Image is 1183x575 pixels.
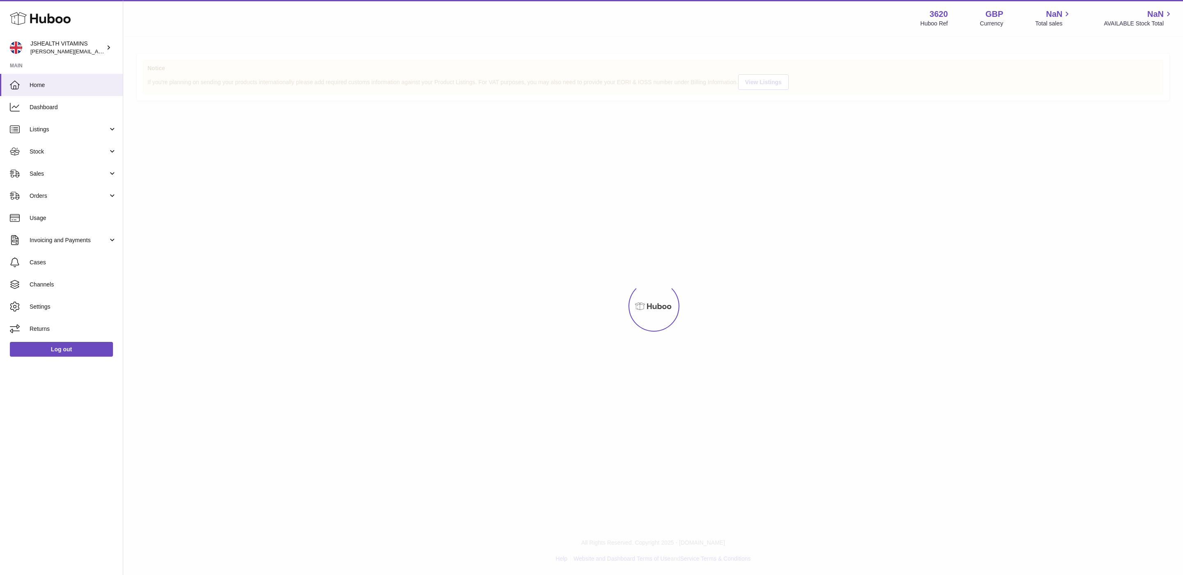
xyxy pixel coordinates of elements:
img: francesca@jshealthvitamins.com [10,41,22,54]
span: Invoicing and Payments [30,236,108,244]
span: Settings [30,303,117,311]
span: Usage [30,214,117,222]
a: Log out [10,342,113,357]
strong: GBP [985,9,1003,20]
span: Stock [30,148,108,156]
span: Cases [30,259,117,266]
span: NaN [1147,9,1164,20]
div: JSHEALTH VITAMINS [30,40,104,55]
a: NaN Total sales [1035,9,1072,27]
span: Listings [30,126,108,133]
a: NaN AVAILABLE Stock Total [1104,9,1173,27]
span: Channels [30,281,117,289]
span: Total sales [1035,20,1072,27]
span: AVAILABLE Stock Total [1104,20,1173,27]
span: Orders [30,192,108,200]
span: Dashboard [30,103,117,111]
span: Returns [30,325,117,333]
div: Currency [980,20,1003,27]
span: [PERSON_NAME][EMAIL_ADDRESS][DOMAIN_NAME] [30,48,165,55]
span: Home [30,81,117,89]
span: NaN [1046,9,1062,20]
strong: 3620 [930,9,948,20]
div: Huboo Ref [921,20,948,27]
span: Sales [30,170,108,178]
